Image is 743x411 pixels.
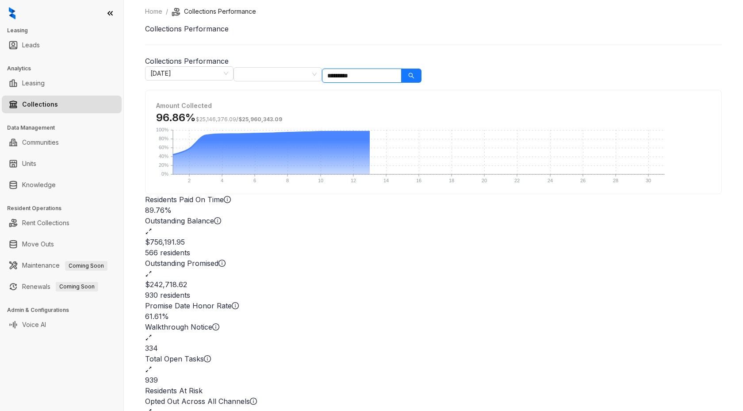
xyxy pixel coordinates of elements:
text: 8 [286,178,289,183]
div: Promise Date Honor Rate [145,300,722,311]
div: 566 residents [145,247,722,258]
text: 10 [318,178,323,183]
span: expand-alt [145,334,152,341]
text: 14 [383,178,389,183]
li: Collections [2,96,122,113]
text: 40% [159,154,169,159]
span: $25,960,343.09 [238,116,282,123]
span: expand-alt [145,270,152,277]
h3: Collections Performance [145,56,722,66]
text: 4 [221,178,223,183]
span: info-circle [250,398,257,405]
li: Maintenance [2,257,122,274]
h2: $242,718.62 [145,279,722,290]
strong: Amount Collected [156,102,212,109]
li: Communities [2,134,122,151]
span: Coming Soon [56,282,98,292]
a: Voice AI [22,316,46,334]
span: October 2025 [150,67,228,80]
div: Total Open Tasks [145,353,722,364]
li: Leads [2,36,122,54]
text: 60% [159,145,169,150]
li: Rent Collections [2,214,122,232]
li: Move Outs [2,235,122,253]
a: RenewalsComing Soon [22,278,98,296]
text: 12 [351,178,356,183]
h3: Leasing [7,27,123,35]
div: Outstanding Balance [145,215,722,226]
div: 930 residents [145,290,722,300]
span: info-circle [232,302,239,309]
h3: 96.86% [156,111,711,125]
div: Residents Paid On Time [145,194,722,205]
text: 18 [449,178,454,183]
span: info-circle [218,260,226,267]
span: expand-alt [145,228,152,235]
text: 100% [156,127,169,132]
li: Units [2,155,122,173]
a: Rent Collections [22,214,69,232]
text: 80% [159,136,169,141]
span: Coming Soon [65,261,107,271]
span: expand-alt [145,366,152,373]
span: info-circle [224,196,231,203]
a: Collections [22,96,58,113]
li: Voice AI [2,316,122,334]
text: 0% [161,171,169,177]
text: 22 [514,178,520,183]
text: 2 [188,178,191,183]
text: 28 [613,178,618,183]
a: Leasing [22,74,45,92]
h3: Resident Operations [7,204,123,212]
h3: Data Management [7,124,123,132]
div: Opted Out Across All Channels [145,396,722,407]
h3: Admin & Configurations [7,306,123,314]
h2: 334 [145,343,722,353]
text: 6 [253,178,256,183]
li: / [166,7,168,16]
a: Units [22,155,36,173]
h2: $756,191.95 [145,237,722,247]
a: Knowledge [22,176,56,194]
div: Outstanding Promised [145,258,722,269]
a: Communities [22,134,59,151]
li: Renewals [2,278,122,296]
text: 24 [548,178,553,183]
li: Knowledge [2,176,122,194]
h1: Collections Performance [145,23,722,34]
a: Leads [22,36,40,54]
text: 30 [646,178,651,183]
text: 20 [482,178,487,183]
span: info-circle [212,323,219,330]
a: Home [143,7,164,16]
img: logo [9,7,15,19]
div: Walkthrough Notice [145,322,722,332]
text: 26 [580,178,586,183]
span: $25,146,376.09 [196,116,236,123]
span: / [196,116,282,123]
span: info-circle [214,217,221,224]
a: Move Outs [22,235,54,253]
text: 20% [159,162,169,168]
span: info-circle [204,355,211,362]
span: search [408,73,414,79]
text: 16 [416,178,421,183]
h3: Analytics [7,65,123,73]
h2: 939 [145,375,722,385]
li: Collections Performance [172,7,256,16]
li: Leasing [2,74,122,92]
h2: 61.61% [145,311,722,322]
h3: Residents At Risk [145,385,722,396]
h2: 89.76% [145,205,722,215]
